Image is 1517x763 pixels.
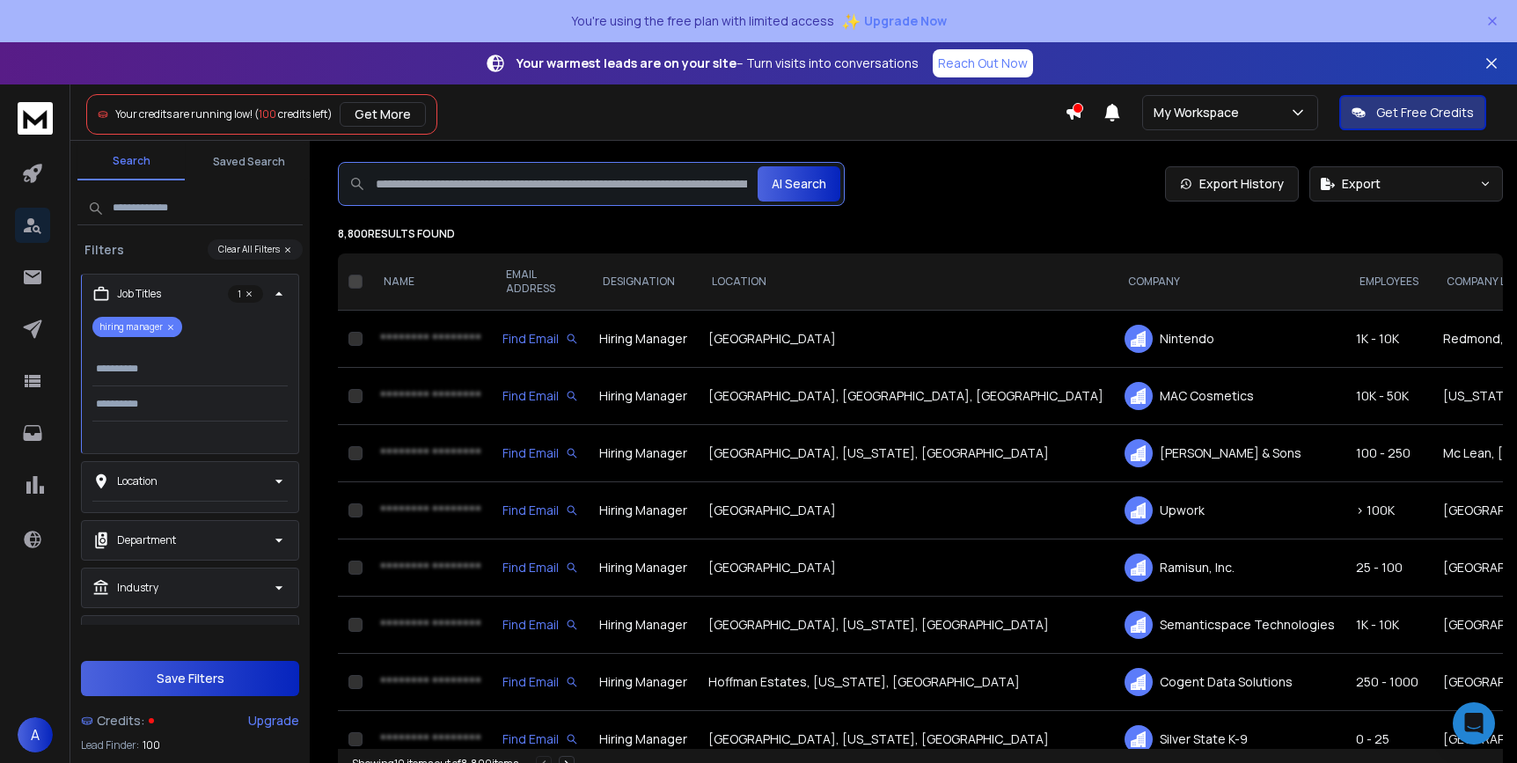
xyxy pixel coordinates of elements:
button: Save Filters [81,661,299,696]
td: > 100K [1345,482,1433,539]
img: logo [18,102,53,135]
span: Export [1342,175,1381,193]
div: [PERSON_NAME] & Sons [1125,439,1335,467]
p: 1 [228,285,263,303]
strong: Your warmest leads are on your site [517,55,737,71]
td: 25 - 100 [1345,539,1433,597]
th: COMPANY [1114,253,1345,311]
p: My Workspace [1154,104,1246,121]
td: [GEOGRAPHIC_DATA] [698,539,1114,597]
td: Hiring Manager [589,482,698,539]
p: Get Free Credits [1376,104,1474,121]
p: Reach Out Now [938,55,1028,72]
a: Export History [1165,166,1299,202]
td: 1K - 10K [1345,597,1433,654]
td: Hiring Manager [589,654,698,711]
p: Department [117,533,176,547]
td: Hiring Manager [589,597,698,654]
a: Credits:Upgrade [81,703,299,738]
td: 100 - 250 [1345,425,1433,482]
div: Nintendo [1125,325,1335,353]
th: LOCATION [698,253,1114,311]
p: 8,800 results found [338,227,1503,241]
div: Upwork [1125,496,1335,525]
td: [GEOGRAPHIC_DATA], [US_STATE], [GEOGRAPHIC_DATA] [698,597,1114,654]
div: Find Email [502,444,578,462]
button: Clear All Filters [208,239,303,260]
td: Hoffman Estates, [US_STATE], [GEOGRAPHIC_DATA] [698,654,1114,711]
p: You're using the free plan with limited access [571,12,834,30]
td: Hiring Manager [589,539,698,597]
td: Hiring Manager [589,311,698,368]
button: Get Free Credits [1339,95,1486,130]
h3: Filters [77,241,131,259]
td: 250 - 1000 [1345,654,1433,711]
button: A [18,717,53,752]
th: EMPLOYEES [1345,253,1433,311]
td: Hiring Manager [589,425,698,482]
span: ✨ [841,9,861,33]
p: hiring manager [92,317,182,337]
div: Cogent Data Solutions [1125,668,1335,696]
div: Find Email [502,502,578,519]
span: Credits: [97,712,145,730]
button: Get More [340,102,426,127]
th: DESIGNATION [589,253,698,311]
div: MAC Cosmetics [1125,382,1335,410]
th: EMAIL ADDRESS [492,253,589,311]
a: Reach Out Now [933,49,1033,77]
div: Find Email [502,330,578,348]
button: AI Search [758,166,840,202]
span: 100 [143,738,160,752]
td: [GEOGRAPHIC_DATA], [GEOGRAPHIC_DATA], [GEOGRAPHIC_DATA] [698,368,1114,425]
div: Open Intercom Messenger [1453,702,1495,745]
div: Find Email [502,616,578,634]
div: Find Email [502,673,578,691]
button: Saved Search [195,144,303,180]
div: Find Email [502,387,578,405]
span: Upgrade Now [864,12,947,30]
div: Upgrade [248,712,299,730]
div: Find Email [502,559,578,576]
td: [GEOGRAPHIC_DATA], [US_STATE], [GEOGRAPHIC_DATA] [698,425,1114,482]
p: – Turn visits into conversations [517,55,919,72]
button: Search [77,143,185,180]
td: [GEOGRAPHIC_DATA] [698,311,1114,368]
p: Location [117,474,158,488]
th: NAME [370,253,492,311]
p: Industry [117,581,158,595]
span: Your credits are running low! [115,106,253,121]
td: 1K - 10K [1345,311,1433,368]
td: Hiring Manager [589,368,698,425]
p: Job Titles [117,287,161,301]
button: ✨Upgrade Now [841,4,947,39]
p: Lead Finder: [81,738,139,752]
span: ( credits left) [254,106,333,121]
div: Find Email [502,730,578,748]
td: [GEOGRAPHIC_DATA] [698,482,1114,539]
div: Ramisun, Inc. [1125,554,1335,582]
div: Semanticspace Technologies [1125,611,1335,639]
div: Silver State K-9 [1125,725,1335,753]
td: 10K - 50K [1345,368,1433,425]
span: 100 [259,106,276,121]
